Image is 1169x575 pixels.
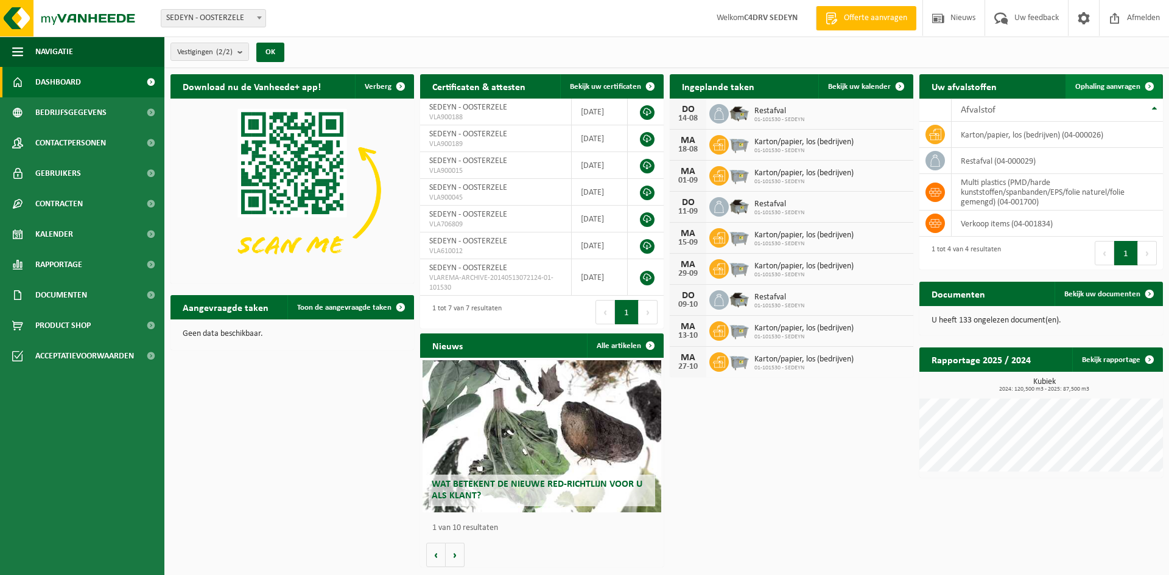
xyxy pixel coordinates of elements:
[729,226,749,247] img: WB-2500-GAL-GY-01
[423,360,661,512] a: Wat betekent de nieuwe RED-richtlijn voor u als klant?
[170,43,249,61] button: Vestigingen(2/2)
[429,246,562,256] span: VLA610012
[429,166,562,176] span: VLA900015
[426,299,502,326] div: 1 tot 7 van 7 resultaten
[952,148,1163,174] td: restafval (04-000029)
[754,333,854,341] span: 01-101530 - SEDEYN
[572,206,628,232] td: [DATE]
[676,136,700,145] div: MA
[754,138,854,147] span: Karton/papier, los (bedrijven)
[161,10,265,27] span: SEDEYN - OOSTERZELE
[754,106,804,116] span: Restafval
[919,347,1043,371] h2: Rapportage 2025 / 2024
[35,310,91,341] span: Product Shop
[35,189,83,219] span: Contracten
[676,229,700,239] div: MA
[729,102,749,123] img: WB-5000-GAL-GY-01
[754,200,804,209] span: Restafval
[754,116,804,124] span: 01-101530 - SEDEYN
[420,333,475,357] h2: Nieuws
[595,300,615,324] button: Previous
[429,210,507,219] span: SEDEYN - OOSTERZELE
[572,232,628,259] td: [DATE]
[744,13,798,23] strong: C4DRV SEDEYN
[729,319,749,340] img: WB-2500-GAL-GY-01
[1075,83,1140,91] span: Ophaling aanvragen
[426,543,446,567] button: Vorige
[676,114,700,123] div: 14-08
[35,97,107,128] span: Bedrijfsgegevens
[35,128,106,158] span: Contactpersonen
[729,257,749,278] img: WB-2500-GAL-GY-01
[572,152,628,179] td: [DATE]
[754,169,854,178] span: Karton/papier, los (bedrijven)
[676,332,700,340] div: 13-10
[676,239,700,247] div: 15-09
[676,353,700,363] div: MA
[429,139,562,149] span: VLA900189
[429,220,562,229] span: VLA706809
[35,341,134,371] span: Acceptatievoorwaarden
[1072,347,1162,372] a: Bekijk rapportage
[754,364,854,372] span: 01-101530 - SEDEYN
[676,322,700,332] div: MA
[729,288,749,309] img: WB-5000-GAL-GY-01
[754,293,804,302] span: Restafval
[355,74,413,99] button: Verberg
[818,74,912,99] a: Bekijk uw kalender
[429,193,562,203] span: VLA900045
[754,271,854,279] span: 01-101530 - SEDEYN
[952,122,1163,148] td: karton/papier, los (bedrijven) (04-000026)
[432,524,658,532] p: 1 van 10 resultaten
[35,249,82,280] span: Rapportage
[676,167,700,176] div: MA
[676,105,700,114] div: DO
[754,355,854,364] span: Karton/papier, los (bedrijven)
[429,263,507,273] span: SEDEYN - OOSTERZELE
[297,304,391,312] span: Toon de aangevraagde taken
[729,164,749,185] img: WB-2500-GAL-GY-01
[256,43,284,62] button: OK
[429,103,507,112] span: SEDEYN - OOSTERZELE
[183,330,402,338] p: Geen data beschikbaar.
[170,74,333,98] h2: Download nu de Vanheede+ app!
[754,302,804,310] span: 01-101530 - SEDEYN
[429,237,507,246] span: SEDEYN - OOSTERZELE
[754,178,854,186] span: 01-101530 - SEDEYN
[729,195,749,216] img: WB-5000-GAL-GY-01
[572,99,628,125] td: [DATE]
[676,301,700,309] div: 09-10
[828,83,891,91] span: Bekijk uw kalender
[35,37,73,67] span: Navigatie
[572,179,628,206] td: [DATE]
[925,386,1163,392] span: 2024: 120,500 m3 - 2025: 87,500 m3
[816,6,916,30] a: Offerte aanvragen
[429,156,507,166] span: SEDEYN - OOSTERZELE
[420,74,538,98] h2: Certificaten & attesten
[170,295,281,319] h2: Aangevraagde taken
[676,176,700,185] div: 01-09
[919,282,997,305] h2: Documenten
[35,219,73,249] span: Kalender
[1065,74,1162,99] a: Ophaling aanvragen
[754,262,854,271] span: Karton/papier, los (bedrijven)
[1114,241,1138,265] button: 1
[925,240,1001,267] div: 1 tot 4 van 4 resultaten
[170,99,414,281] img: Download de VHEPlus App
[1055,282,1162,306] a: Bekijk uw documenten
[639,300,658,324] button: Next
[754,231,854,240] span: Karton/papier, los (bedrijven)
[1138,241,1157,265] button: Next
[560,74,662,99] a: Bekijk uw certificaten
[570,83,641,91] span: Bekijk uw certificaten
[572,259,628,296] td: [DATE]
[932,316,1151,325] p: U heeft 133 ongelezen document(en).
[754,240,854,248] span: 01-101530 - SEDEYN
[429,273,562,293] span: VLAREMA-ARCHIVE-20140513072124-01-101530
[919,74,1009,98] h2: Uw afvalstoffen
[754,147,854,155] span: 01-101530 - SEDEYN
[729,350,749,371] img: WB-2500-GAL-GY-01
[676,363,700,371] div: 27-10
[676,207,700,216] div: 11-09
[670,74,767,98] h2: Ingeplande taken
